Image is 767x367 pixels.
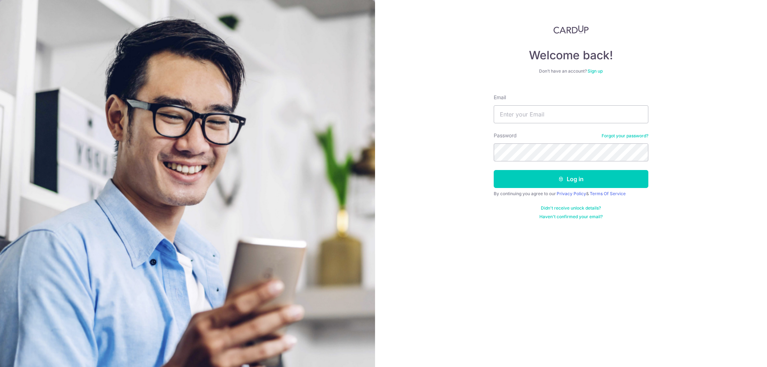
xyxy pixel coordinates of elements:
a: Forgot your password? [602,133,648,139]
h4: Welcome back! [494,48,648,63]
a: Terms Of Service [590,191,626,196]
a: Didn't receive unlock details? [541,205,601,211]
a: Privacy Policy [557,191,586,196]
button: Log in [494,170,648,188]
div: By continuing you agree to our & [494,191,648,197]
img: CardUp Logo [553,25,589,34]
label: Password [494,132,517,139]
a: Sign up [588,68,603,74]
label: Email [494,94,506,101]
div: Don’t have an account? [494,68,648,74]
a: Haven't confirmed your email? [539,214,603,220]
input: Enter your Email [494,105,648,123]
